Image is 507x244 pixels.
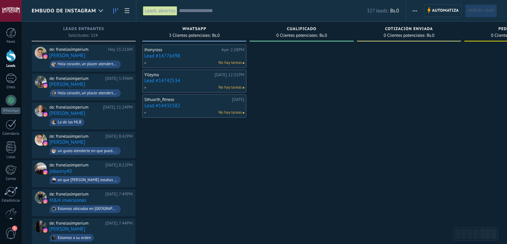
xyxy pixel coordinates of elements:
span: 3 Clientes potenciales: [169,33,211,37]
span: No hay nada asignado [243,87,244,89]
a: [PERSON_NAME] [49,82,85,87]
span: No hay tareas [218,60,242,66]
div: Estamos a su orden [58,236,91,240]
span: Embudo de Instagram [32,8,96,14]
a: jobanny40 [49,168,72,174]
a: [PERSON_NAME] [49,226,85,232]
div: en que [PERSON_NAME] estabas interesado? [58,178,118,182]
img: instagram.svg [43,83,48,88]
div: de: franelasimperium [49,76,103,81]
span: No hay tareas [218,110,242,116]
div: WhatsApp [1,108,20,114]
img: instagram.svg [43,170,48,174]
div: de: franelasimperium [49,192,103,197]
div: Correo [1,177,21,181]
img: instagram.svg [43,54,48,59]
span: No hay nada asignado [243,62,244,64]
div: [DATE] 7:44PM [105,221,133,226]
span: Cotización enviada [385,27,433,31]
span: No hay tareas [218,85,242,91]
span: 0 Clientes potenciales: [276,33,318,37]
img: instagram.svg [43,112,48,117]
div: Cualificado [253,27,350,32]
a: Leads [110,4,121,17]
div: [DATE] 12:31PM [215,72,244,78]
span: Automatiza [432,5,459,17]
div: Chats [1,85,21,90]
div: Leads abiertos [143,6,177,16]
div: Sthuarth_fitness [144,97,230,102]
a: Lead #14742534 [144,78,244,84]
div: de: franelasimperium [49,105,101,110]
span: 3 [12,226,17,231]
div: [DATE] 8:22PM [105,162,133,168]
div: Leads [1,64,21,68]
div: Cristian Marquez [35,47,47,59]
a: Lead #14431582 [144,103,244,109]
div: de: franelasimperium [49,221,103,226]
div: Ayer 2:28PM [221,47,244,52]
div: [DATE] 11:24PM [103,105,133,110]
div: Estadísticas [1,199,21,203]
div: Hoy 11:21AM [108,47,133,52]
div: de: franelasimperium [49,134,103,139]
span: 327 leads: [367,8,389,14]
div: un gusto atenderte en que puedo ayudarte? [58,149,118,153]
span: Bs.0 [427,33,434,37]
div: de: franelasimperium [49,47,106,52]
a: Nuevo lead [465,4,497,17]
span: Bs.0 [212,33,220,37]
a: Lista [121,4,133,17]
div: Estamos ubicados en [GEOGRAPHIC_DATA], [GEOGRAPHIC_DATA], posterior al centro comercial [GEOGRAPH... [58,207,118,211]
div: [DATE] 7:49PM [105,192,133,197]
div: Hola corazón, un placer atenderte💕 Tenemos variedad en franelas, aquí te dejo los precios de cada... [58,91,118,96]
div: Leads Entrantes [35,27,132,32]
div: [DATE] 8:42PM [105,134,133,139]
a: Automatiza [424,4,462,17]
div: [DATE] 5:39AM [105,76,133,81]
img: instagram.svg [43,228,48,233]
span: WHATSAPP [182,27,206,31]
a: [PERSON_NAME] [49,53,85,58]
div: Panel [1,40,21,44]
a: Lead #14776498 [144,53,244,59]
div: jobanny40 [35,162,47,174]
div: [DATE] [232,97,244,102]
div: de: franelasimperium [49,162,103,168]
span: Cualificado [287,27,317,31]
a: M&H inversiones [49,198,86,203]
div: M&H inversiones [35,192,47,204]
span: No hay nada asignado [243,112,244,114]
div: Cotización enviada [360,27,458,32]
button: Más [410,4,420,17]
div: Calendario [1,132,21,136]
div: Jhonyross [144,47,220,52]
img: instagram.svg [43,141,48,146]
div: Elian Márquez [35,221,47,233]
div: Emilio Jose Zarraga [35,76,47,88]
span: Bs.0 [390,8,399,14]
a: [PERSON_NAME] [49,139,85,145]
div: Hola corazón, un placer atenderte💕 Tenemos variedad en franelas, aquí te dejo los precios de cada... [58,62,118,67]
span: Leads Entrantes [63,27,104,31]
div: La de las MLB [58,120,81,125]
span: Solicitudes: 324 [68,33,98,37]
span: Nuevo lead [468,5,494,17]
div: Yileyma [144,72,213,78]
span: Bs.0 [319,33,327,37]
img: instagram.svg [43,199,48,204]
div: William Guillermo Sánchez [35,134,47,146]
a: [PERSON_NAME] [49,111,85,116]
div: WHATSAPP [146,27,243,32]
span: 0 Clientes potenciales: [384,33,425,37]
div: Listas [1,155,21,159]
div: Omar Ronny [35,105,47,117]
